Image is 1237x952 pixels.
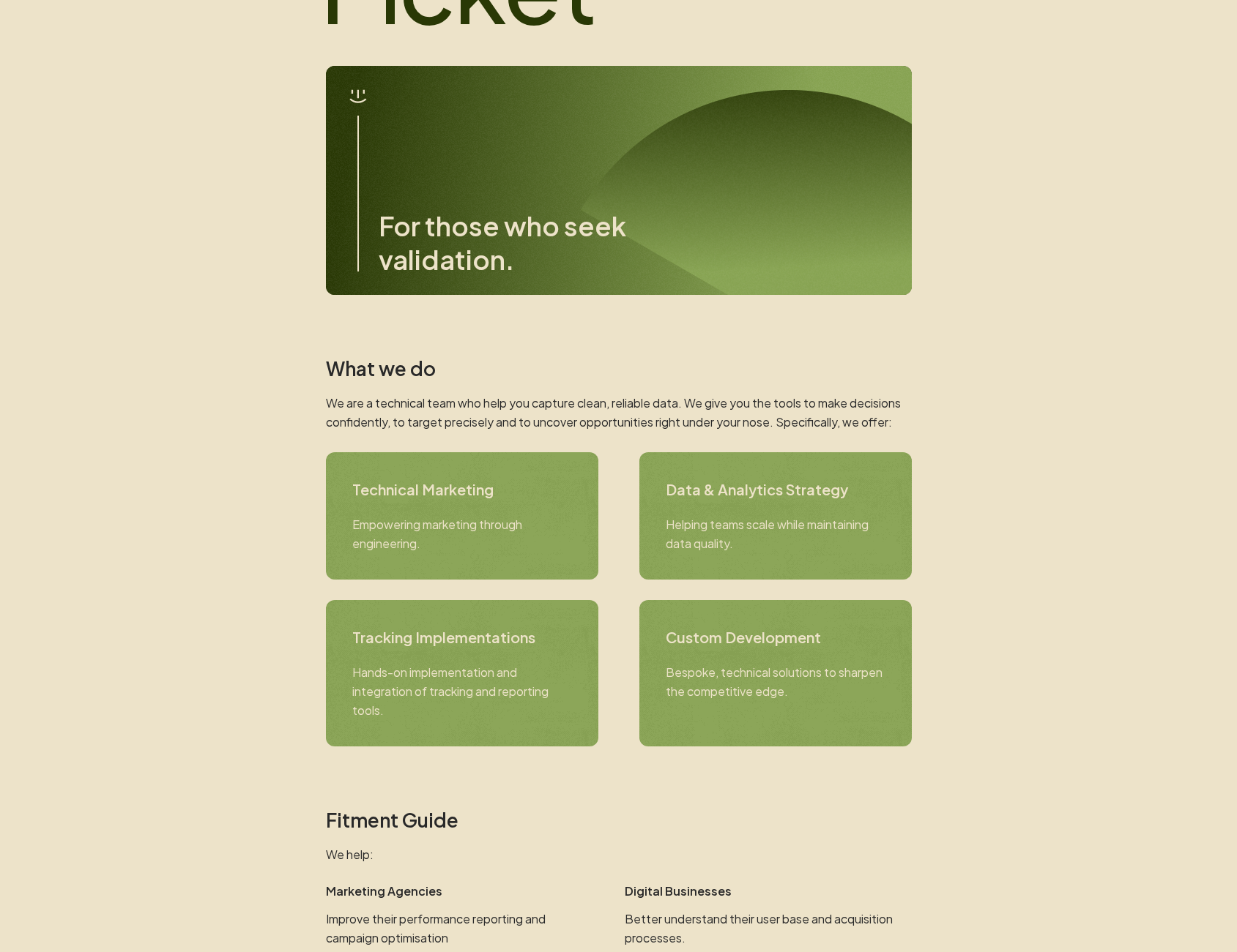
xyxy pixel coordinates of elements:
[666,663,885,701] p: Bespoke, technical solutions to sharpen the competitive edge.
[352,626,572,648] h3: Tracking Implementations
[666,515,885,553] p: Helping teams scale while maintaining data quality.
[666,479,885,501] h3: Data & Analytics Strategy
[379,209,672,277] h3: For those who seek validation.
[326,394,912,432] p: We are a technical team who help you capture clean, reliable data. We give you the tools to make ...
[352,479,572,501] h3: Technical Marketing
[352,663,572,720] p: Hands-on implementation and integration of tracking and reporting tools.
[625,910,894,948] p: Better understand their user base and acquisition processes.
[625,882,894,901] p: Digital Businesses
[326,882,595,901] p: Marketing Agencies
[352,515,572,553] p: Empowering marketing through engineering.
[326,357,912,381] h2: What we do
[326,910,595,948] p: Improve their performance reporting and campaign optimisation
[326,809,912,832] h2: Fitment Guide
[326,845,912,864] p: We help:
[666,626,885,648] h3: Custom Development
